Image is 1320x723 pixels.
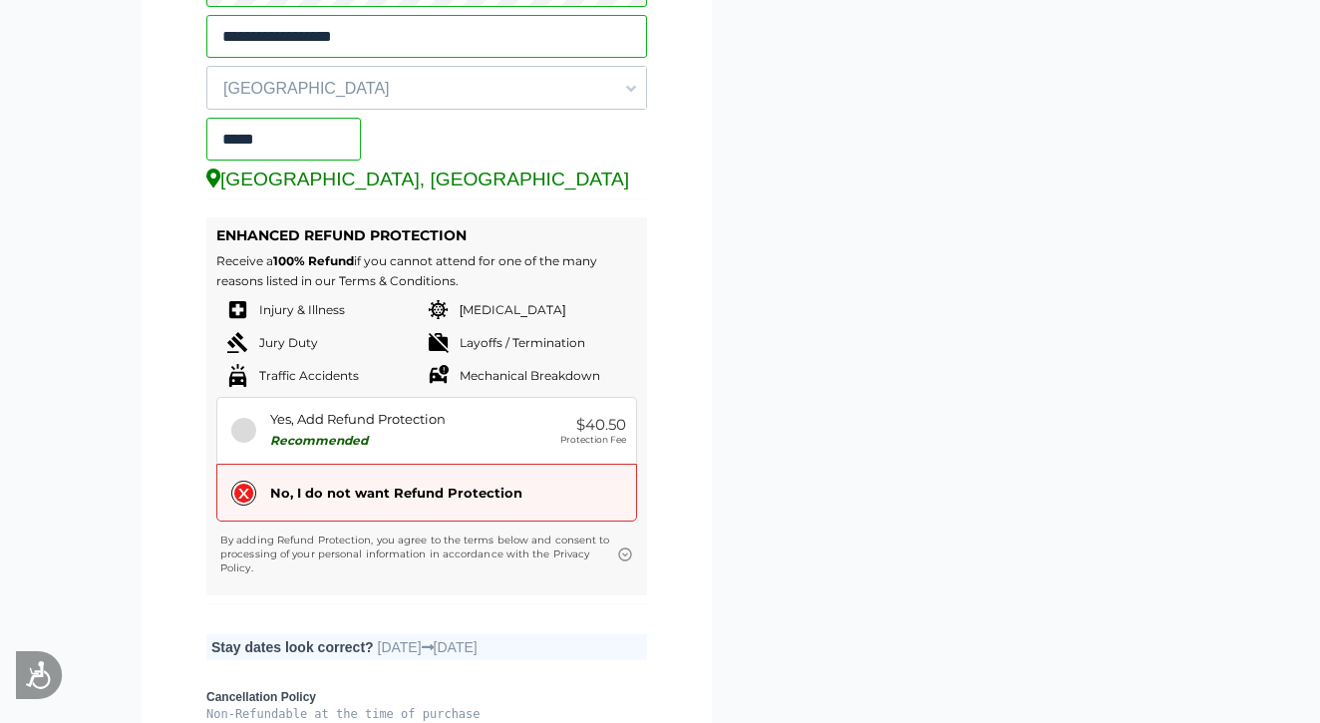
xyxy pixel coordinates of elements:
[207,72,646,106] span: [GEOGRAPHIC_DATA]
[378,639,478,655] span: [DATE] [DATE]
[206,707,647,721] pre: Non-Refundable at the time of purchase
[211,639,374,655] b: Stay dates look correct?
[206,690,647,704] b: Cancellation Policy
[206,169,647,190] div: [GEOGRAPHIC_DATA], [GEOGRAPHIC_DATA]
